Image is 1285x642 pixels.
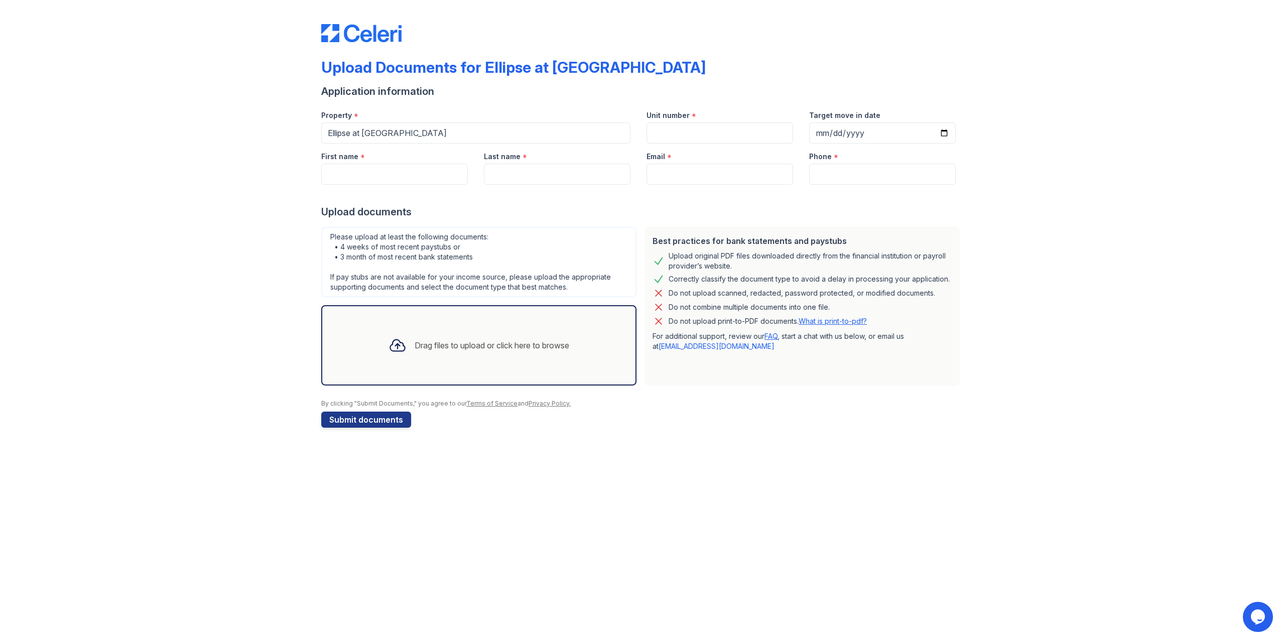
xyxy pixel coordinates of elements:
[647,152,665,162] label: Email
[669,316,867,326] p: Do not upload print-to-PDF documents.
[1243,602,1275,632] iframe: chat widget
[809,152,832,162] label: Phone
[321,58,706,76] div: Upload Documents for Ellipse at [GEOGRAPHIC_DATA]
[321,84,964,98] div: Application information
[321,205,964,219] div: Upload documents
[653,235,952,247] div: Best practices for bank statements and paystubs
[669,287,935,299] div: Do not upload scanned, redacted, password protected, or modified documents.
[653,331,952,351] p: For additional support, review our , start a chat with us below, or email us at
[659,342,775,350] a: [EMAIL_ADDRESS][DOMAIN_NAME]
[669,273,950,285] div: Correctly classify the document type to avoid a delay in processing your application.
[669,251,952,271] div: Upload original PDF files downloaded directly from the financial institution or payroll provider’...
[799,317,867,325] a: What is print-to-pdf?
[415,339,569,351] div: Drag files to upload or click here to browse
[321,152,358,162] label: First name
[529,400,571,407] a: Privacy Policy.
[764,332,778,340] a: FAQ
[321,227,636,297] div: Please upload at least the following documents: • 4 weeks of most recent paystubs or • 3 month of...
[321,400,964,408] div: By clicking "Submit Documents," you agree to our and
[466,400,518,407] a: Terms of Service
[647,110,690,120] label: Unit number
[484,152,521,162] label: Last name
[809,110,880,120] label: Target move in date
[321,24,402,42] img: CE_Logo_Blue-a8612792a0a2168367f1c8372b55b34899dd931a85d93a1a3d3e32e68fde9ad4.png
[669,301,830,313] div: Do not combine multiple documents into one file.
[321,412,411,428] button: Submit documents
[321,110,352,120] label: Property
